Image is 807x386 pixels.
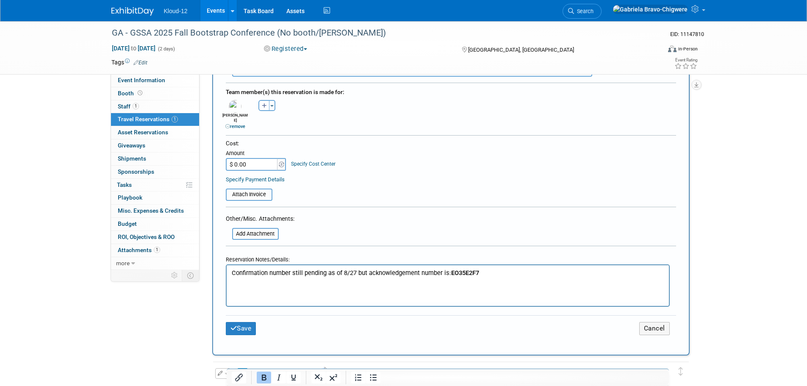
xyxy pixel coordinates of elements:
span: Booth [118,90,144,97]
a: Giveaways [111,139,199,152]
img: ExhibitDay [111,7,154,16]
a: more [111,257,199,270]
span: Event Information [118,77,165,83]
td: Tags [111,58,147,67]
a: Sponsorships [111,166,199,178]
span: Misc. Expenses & Credits [118,207,184,214]
span: (2 days) [157,46,175,52]
a: Specify Cost Center [291,161,336,167]
a: Tasks [111,179,199,192]
span: Booth not reserved yet [136,90,144,96]
span: Budget [118,220,137,227]
div: Team member(s) this reservation is made for: [226,84,676,98]
span: Playbook [118,194,142,201]
div: In-Person [678,46,698,52]
a: Misc. Expenses & Credits [111,205,199,217]
a: Edit [133,60,147,66]
a: Specify Payment Details [226,176,285,183]
button: Cancel [639,322,670,335]
i: Click and drag to move item [679,367,683,376]
a: ROI, Objectives & ROO [111,231,199,244]
span: Attachments [118,247,160,253]
span: ROI, Objectives & ROO [118,233,175,240]
span: 1 [154,247,160,253]
span: Giveaways [118,142,145,149]
iframe: Rich Text Area [227,265,669,302]
span: Travel Reservations [118,116,178,122]
div: Event Rating [674,58,697,62]
div: Other/Misc. Attachments: [226,214,294,225]
a: Event Information [111,74,199,87]
a: Booth [111,87,199,100]
a: Playbook [111,192,199,204]
span: Tasks [117,181,132,188]
span: Sponsorships [118,168,154,175]
td: Personalize Event Tab Strip [167,270,182,281]
div: Event Format [611,44,698,57]
button: Registered [261,44,311,53]
a: Attachments1 [111,244,199,257]
span: [GEOGRAPHIC_DATA], [GEOGRAPHIC_DATA] [468,47,574,53]
span: Search [574,8,593,14]
a: Budget [111,218,199,230]
div: Reservation Notes/Details: [226,252,670,264]
span: 1 [172,116,178,122]
span: 1 [133,103,139,109]
div: Cost: [226,139,676,147]
span: Event ID: 11147810 [670,31,704,37]
img: Format-Inperson.png [668,45,677,52]
div: GA - GSSA 2025 Fall Bootstrap Conference (No booth/[PERSON_NAME]) [109,25,648,41]
td: Toggle Event Tabs [182,270,199,281]
span: more [116,260,130,267]
span: to [130,45,138,52]
span: Shipments [118,155,146,162]
a: remove [225,124,245,129]
a: Staff1 [111,100,199,113]
span: [DATE] [DATE] [111,44,156,52]
div: Amount [226,150,287,158]
a: Asset Reservations [111,126,199,139]
img: Gabriela Bravo-Chigwere [613,5,688,14]
span: Asset Reservations [118,129,168,136]
a: Shipments [111,153,199,165]
div: [PERSON_NAME] [222,113,249,130]
span: Staff [118,103,139,110]
button: Save [226,322,256,335]
a: Search [563,4,602,19]
a: Travel Reservations1 [111,113,199,126]
span: Kloud-12 [164,8,188,14]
